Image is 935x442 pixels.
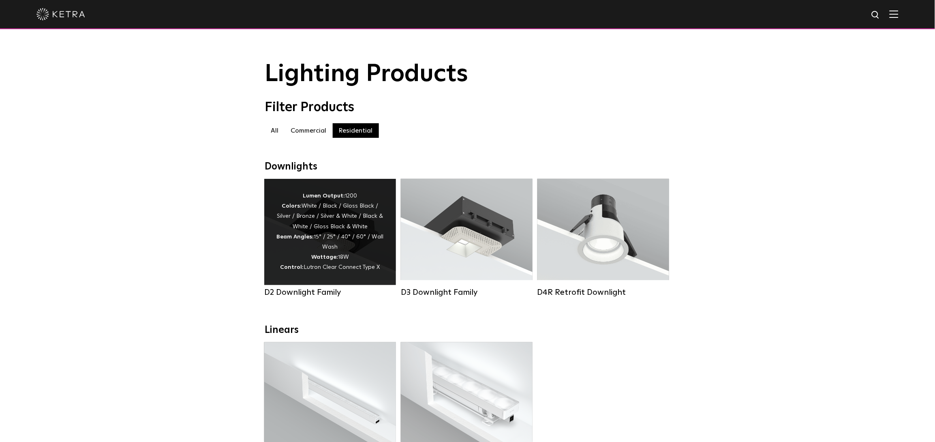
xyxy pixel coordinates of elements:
[537,179,669,297] a: D4R Retrofit Downlight Lumen Output:800Colors:White / BlackBeam Angles:15° / 25° / 40° / 60°Watta...
[265,62,469,86] span: Lighting Products
[280,264,304,270] strong: Control:
[265,100,670,115] div: Filter Products
[401,179,533,297] a: D3 Downlight Family Lumen Output:700 / 900 / 1100Colors:White / Black / Silver / Bronze / Paintab...
[36,8,85,20] img: ketra-logo-2019-white
[264,288,396,297] div: D2 Downlight Family
[276,191,384,273] div: 1200 White / Black / Gloss Black / Silver / Bronze / Silver & White / Black & White / Gloss Black...
[285,123,333,138] label: Commercial
[890,10,899,18] img: Hamburger%20Nav.svg
[264,179,396,297] a: D2 Downlight Family Lumen Output:1200Colors:White / Black / Gloss Black / Silver / Bronze / Silve...
[303,193,345,199] strong: Lumen Output:
[311,254,338,260] strong: Wattage:
[277,234,314,240] strong: Beam Angles:
[333,123,379,138] label: Residential
[265,161,670,173] div: Downlights
[537,288,669,297] div: D4R Retrofit Downlight
[282,203,302,209] strong: Colors:
[265,123,285,138] label: All
[401,288,533,297] div: D3 Downlight Family
[265,324,670,336] div: Linears
[304,264,380,270] span: Lutron Clear Connect Type X
[871,10,881,20] img: search icon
